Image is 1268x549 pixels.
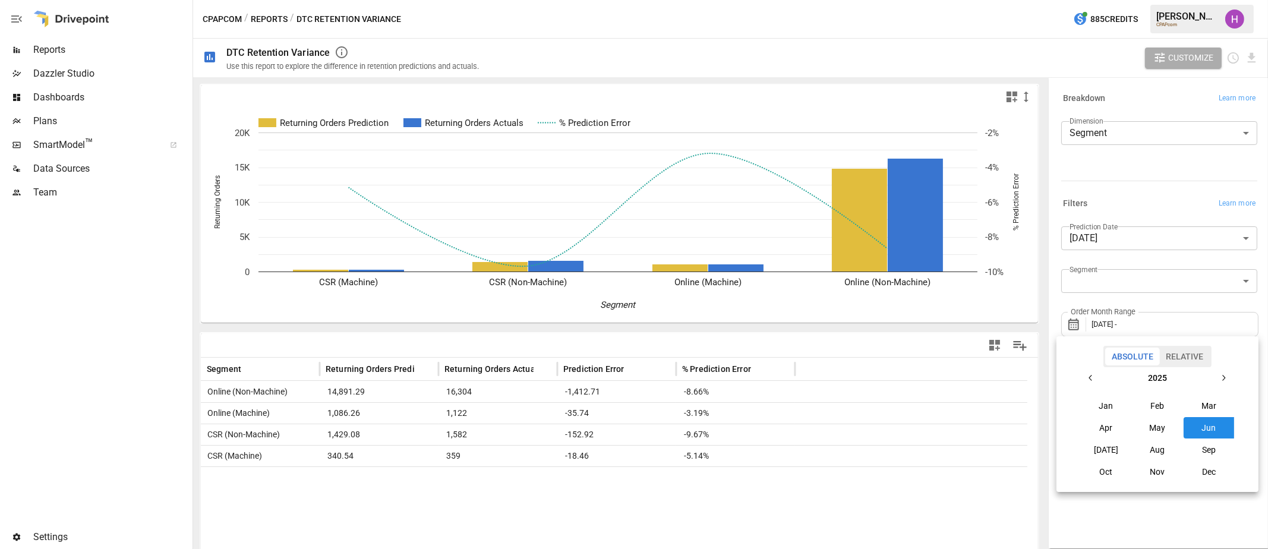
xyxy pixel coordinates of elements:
[1159,348,1210,365] button: Relative
[1081,439,1132,460] button: [DATE]
[1184,461,1235,482] button: Dec
[1105,348,1160,365] button: Absolute
[1102,367,1213,389] button: 2025
[1132,461,1183,482] button: Nov
[1184,439,1235,460] button: Sep
[1132,395,1183,417] button: Feb
[1081,395,1132,417] button: Jan
[1184,395,1235,417] button: Mar
[1184,417,1235,438] button: Jun
[1081,417,1132,438] button: Apr
[1132,439,1183,460] button: Aug
[1132,417,1183,438] button: May
[1081,461,1132,482] button: Oct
